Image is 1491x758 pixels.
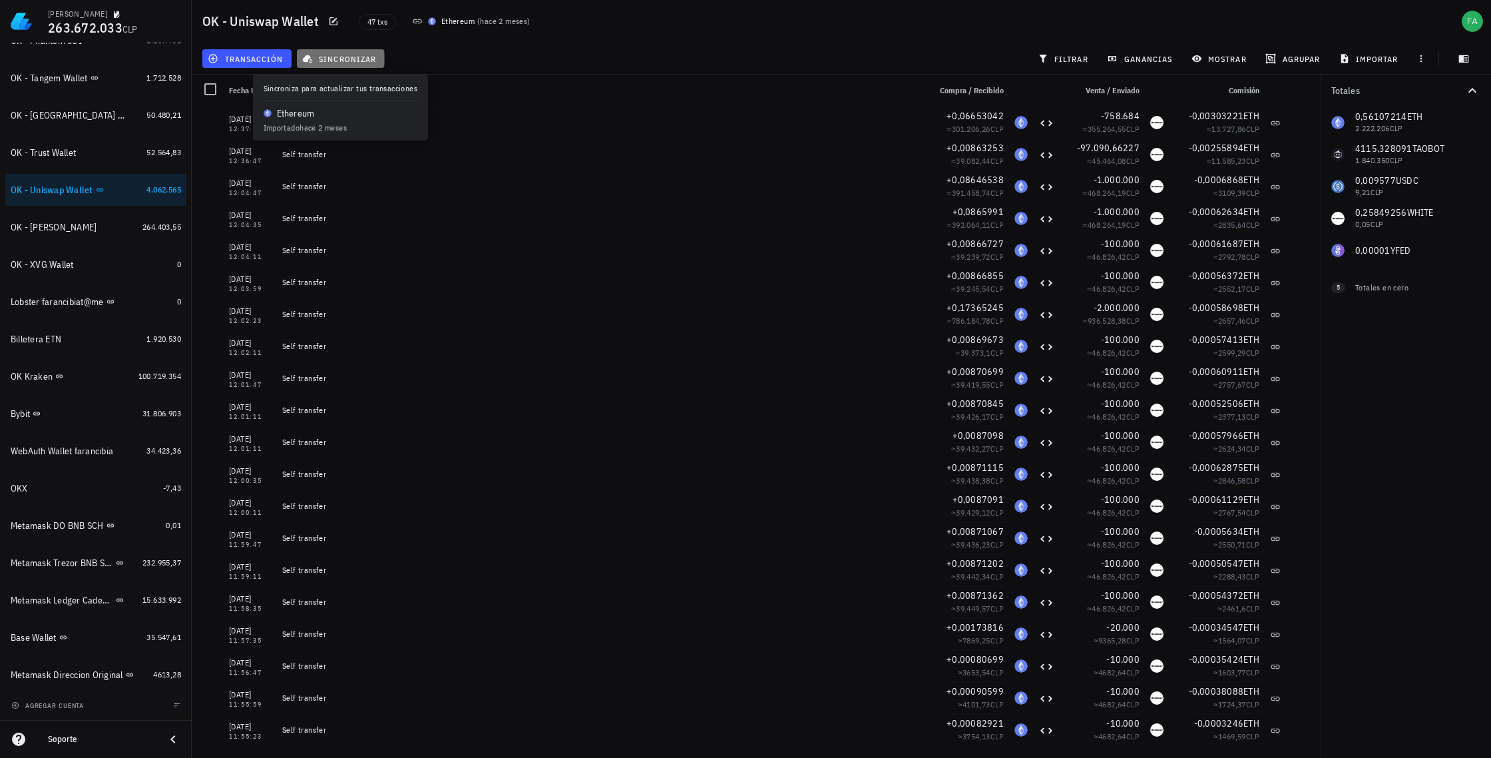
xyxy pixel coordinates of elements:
[1194,174,1244,186] span: -0,0006868
[990,124,1004,134] span: CLP
[48,19,122,37] span: 263.672.033
[1218,284,1246,294] span: 2552,17
[1189,366,1244,378] span: -0,00060911
[5,174,186,206] a: OK - Uniswap Wallet 4.062.565
[947,188,1004,198] span: ≈
[1092,284,1126,294] span: 46.826,42
[1207,124,1259,134] span: ≈
[11,446,113,457] div: WebAuth Wallet farancibia
[1150,180,1164,193] div: WHITE-icon
[229,304,272,318] div: [DATE]
[146,147,181,157] span: 52.564,83
[1106,685,1140,697] span: -10.000
[1246,188,1259,198] span: CLP
[5,621,186,653] a: Base Wallet 35.547,61
[177,296,181,306] span: 0
[1083,188,1140,198] span: ≈
[1126,316,1140,326] span: CLP
[1218,316,1246,326] span: 2657,46
[282,117,919,128] div: Self transfer
[1246,252,1259,262] span: CLP
[1243,142,1259,154] span: ETH
[1150,148,1164,161] div: WHITE-icon
[8,699,90,712] button: agregar cuenta
[146,334,181,344] span: 1.920.530
[947,270,1004,282] span: +0,00866855
[990,316,1004,326] span: CLP
[1014,308,1028,321] div: ETH-icon
[146,185,181,194] span: 4.062.565
[5,137,186,169] a: OK - Trust Wallet 52.564,83
[5,286,186,318] a: Lobster farancibiat@me 0
[1189,462,1244,474] span: -0,00062875
[1355,282,1454,294] div: Totales en cero
[11,73,88,84] div: OK - Tangem Wallet
[952,220,990,230] span: 392.064,11
[1194,526,1244,538] span: -0,0005634
[947,174,1004,186] span: +0,08646538
[962,635,990,645] span: 7869,25
[1077,142,1140,154] span: -97.090,66227
[1150,276,1164,289] div: WHITE-icon
[947,621,1004,633] span: +0,00173816
[1213,316,1259,326] span: ≈
[1083,316,1140,326] span: ≈
[1189,398,1244,410] span: -0,00052506
[990,156,1004,166] span: CLP
[1014,212,1028,225] div: ETH-icon
[282,245,919,256] div: Self transfer
[1218,444,1246,454] span: 2624,34
[142,558,181,568] span: 232.955,37
[11,259,74,270] div: OK - XVG Wallet
[367,15,387,29] span: 47 txs
[1086,85,1140,95] span: Venta / Enviado
[1101,462,1140,474] span: -100.000
[1194,53,1247,64] span: mostrar
[202,11,324,32] h1: OK - Uniswap Wallet
[1101,526,1140,538] span: -100.000
[146,110,181,120] span: 50.480,21
[229,177,272,190] div: [DATE]
[1218,412,1246,422] span: 2377,13
[1243,334,1259,346] span: ETH
[1218,540,1246,550] span: 2550,71
[1246,124,1259,134] span: CLP
[11,185,93,196] div: OK - Uniswap Wallet
[951,284,1004,294] span: ≈
[1189,334,1244,346] span: -0,00057413
[947,526,1004,538] span: +0,00871067
[1189,621,1244,633] span: -0,00034547
[1098,699,1126,709] span: 4682,64
[947,124,1004,134] span: ≈
[1218,252,1246,262] span: 2792,78
[11,110,128,121] div: OK - [GEOGRAPHIC_DATA] Wallet
[146,632,181,642] span: 35.547,61
[1189,430,1244,442] span: -0,00057966
[1150,244,1164,257] div: WHITE-icon
[5,398,186,430] a: Bybit 31.806.903
[11,147,76,159] div: OK - Trust Wallet
[428,17,436,25] img: eth.svg
[11,408,30,420] div: Bybit
[1092,540,1126,550] span: 46.826,42
[5,472,186,504] a: OKX -7,43
[952,188,990,198] span: 391.458,74
[1243,302,1259,314] span: ETH
[142,408,181,418] span: 31.806.903
[146,446,181,456] span: 34.423,36
[1106,621,1140,633] span: -20.000
[1218,476,1246,486] span: 2846,58
[1189,589,1244,601] span: -0,00054372
[1101,270,1140,282] span: -100.000
[1014,340,1028,353] div: ETH-icon
[1218,348,1246,358] span: 2599,29
[1337,282,1340,293] span: 5
[229,240,272,254] div: [DATE]
[947,717,1004,729] span: +0,00082921
[1101,238,1140,250] span: -100.000
[962,667,990,677] span: 3653,54
[282,85,298,95] span: Nota
[1098,667,1126,677] span: 4682,64
[166,520,181,530] span: 0,01
[5,360,186,392] a: OK Kraken 100.719.354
